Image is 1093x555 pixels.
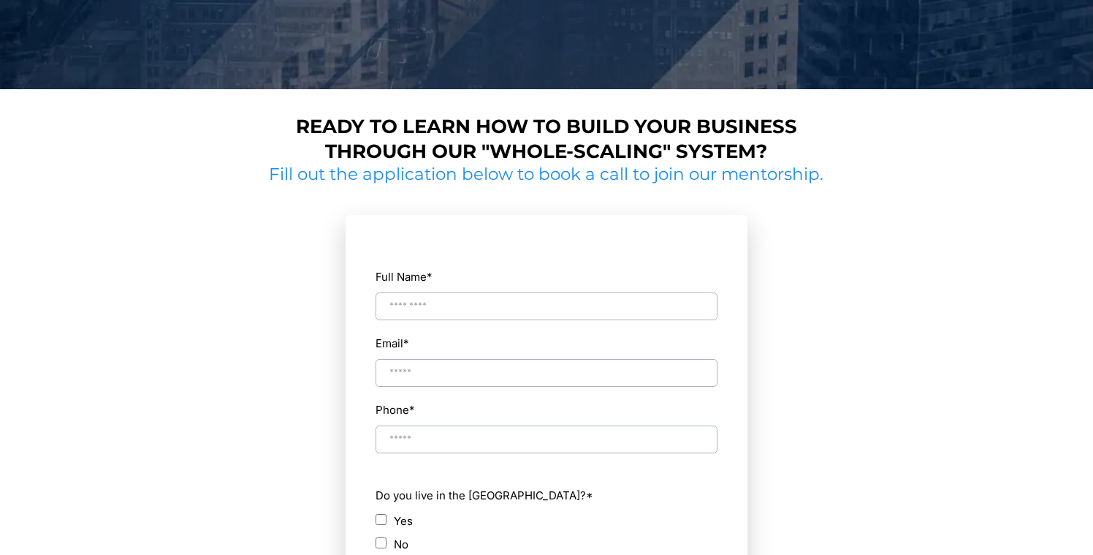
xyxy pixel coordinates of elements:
[376,486,717,505] label: Do you live in the [GEOGRAPHIC_DATA]?
[296,115,797,163] strong: Ready to learn how to build your business through our "whole-scaling" system?
[394,511,413,531] label: Yes
[376,267,433,287] label: Full Name
[394,535,408,554] label: No
[264,164,829,186] h2: Fill out the application below to book a call to join our mentorship.
[376,400,415,420] label: Phone
[376,333,409,353] label: Email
